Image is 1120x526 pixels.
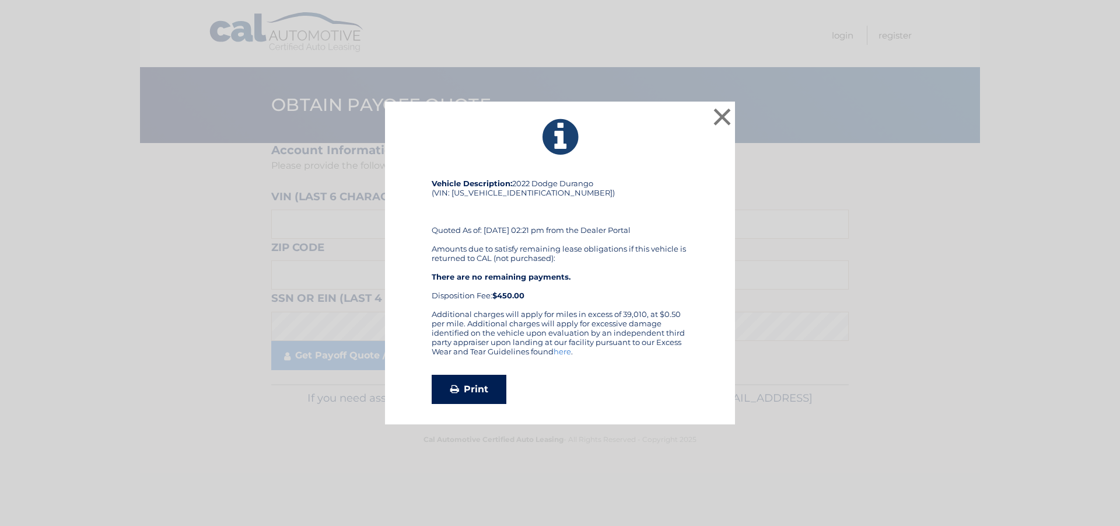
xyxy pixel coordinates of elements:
[432,375,506,404] a: Print
[554,347,571,356] a: here
[432,244,688,300] div: Amounts due to satisfy remaining lease obligations if this vehicle is returned to CAL (not purcha...
[432,309,688,365] div: Additional charges will apply for miles in excess of 39,010, at $0.50 per mile. Additional charge...
[710,105,734,128] button: ×
[432,272,570,281] strong: There are no remaining payments.
[432,179,688,309] div: 2022 Dodge Durango (VIN: [US_VEHICLE_IDENTIFICATION_NUMBER]) Quoted As of: [DATE] 02:21 pm from t...
[432,179,512,188] strong: Vehicle Description:
[492,291,524,300] strong: $450.00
